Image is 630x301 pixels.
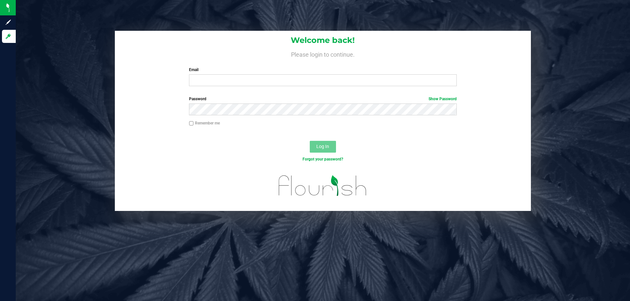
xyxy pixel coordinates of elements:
[316,144,329,149] span: Log In
[115,36,531,45] h1: Welcome back!
[189,97,206,101] span: Password
[189,120,220,126] label: Remember me
[115,50,531,58] h4: Please login to continue.
[271,169,375,202] img: flourish_logo.svg
[5,19,11,26] inline-svg: Sign up
[310,141,336,153] button: Log In
[189,67,456,73] label: Email
[429,97,457,101] a: Show Password
[5,33,11,40] inline-svg: Log in
[189,121,194,126] input: Remember me
[303,157,343,161] a: Forgot your password?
